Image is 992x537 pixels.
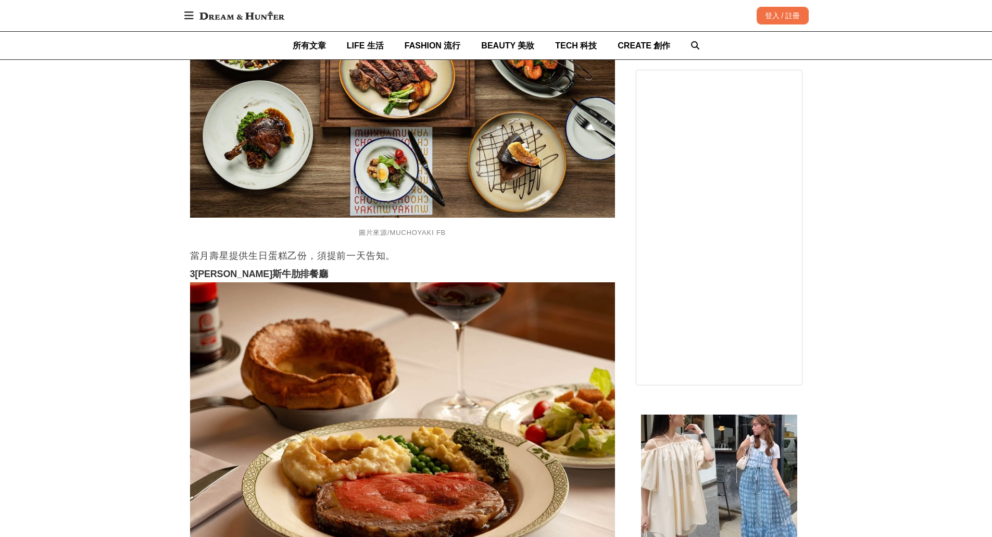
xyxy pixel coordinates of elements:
[481,32,534,59] a: BEAUTY 美妝
[190,269,328,279] strong: 3[PERSON_NAME]斯牛肋排餐廳
[405,41,461,50] span: FASHION 流行
[405,32,461,59] a: FASHION 流行
[190,248,615,264] p: 當月壽星提供生日蛋糕乙份，須提前一天告知。
[481,41,534,50] span: BEAUTY 美妝
[555,32,597,59] a: TECH 科技
[555,41,597,50] span: TECH 科技
[618,41,670,50] span: CREATE 創作
[293,32,326,59] a: 所有文章
[347,41,384,50] span: LIFE 生活
[757,7,809,24] div: 登入 / 註冊
[347,32,384,59] a: LIFE 生活
[359,229,446,236] span: 圖片來源/MUCHOYAKI FB
[618,32,670,59] a: CREATE 創作
[293,41,326,50] span: 所有文章
[194,6,290,25] img: Dream & Hunter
